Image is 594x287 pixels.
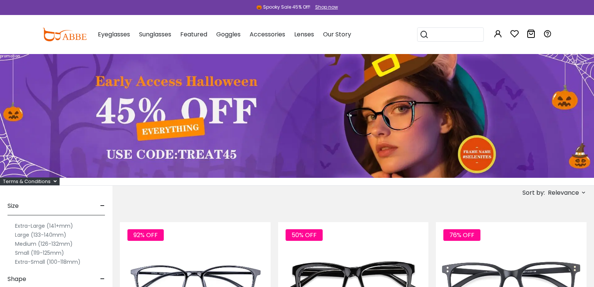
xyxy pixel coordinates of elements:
label: Small (119-125mm) [15,248,64,257]
span: Sort by: [522,188,545,197]
label: Medium (126-132mm) [15,239,73,248]
img: abbeglasses.com [42,28,87,41]
div: 🎃 Spooky Sale 45% Off! [256,4,310,11]
span: Accessories [250,30,285,39]
span: 76% OFF [443,229,480,241]
span: Featured [180,30,207,39]
span: Relevance [548,186,579,200]
span: Goggles [216,30,241,39]
span: Sunglasses [139,30,171,39]
span: Eyeglasses [98,30,130,39]
a: Shop now [311,4,338,10]
span: 92% OFF [127,229,164,241]
div: Shop now [315,4,338,11]
span: 50% OFF [286,229,323,241]
span: - [100,197,105,215]
span: Size [7,197,19,215]
label: Extra-Small (100-118mm) [15,257,81,266]
label: Extra-Large (141+mm) [15,221,73,230]
span: Our Story [323,30,351,39]
span: Lenses [294,30,314,39]
label: Large (133-140mm) [15,230,66,239]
